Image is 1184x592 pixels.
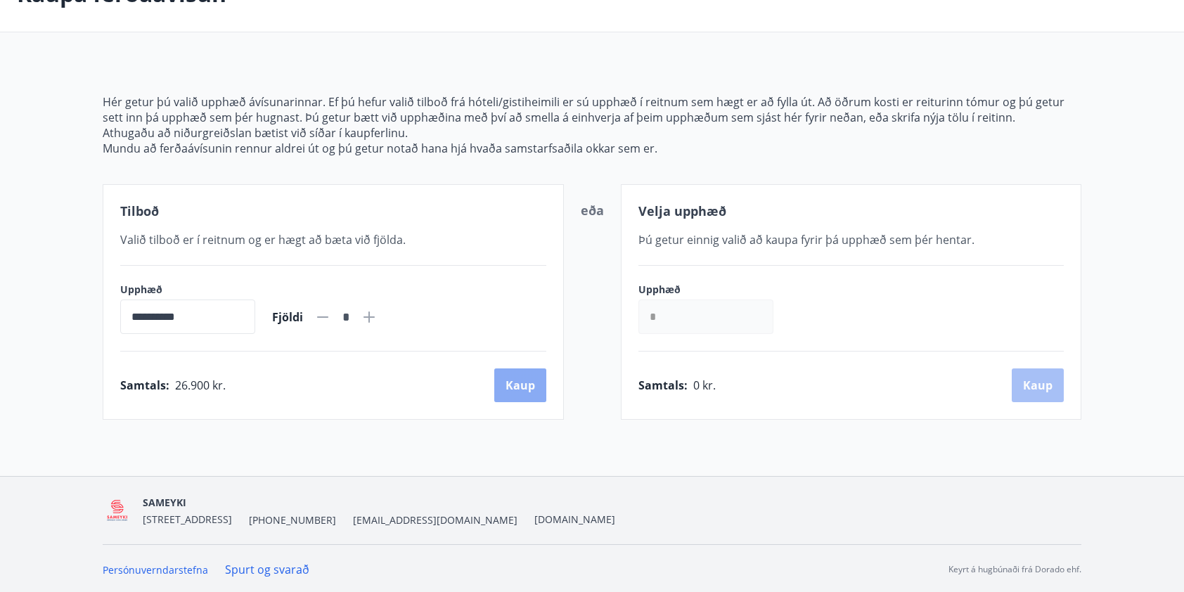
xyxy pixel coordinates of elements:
button: Kaup [494,368,546,402]
span: Þú getur einnig valið að kaupa fyrir þá upphæð sem þér hentar. [638,232,974,247]
span: 0 kr. [693,378,716,393]
p: Keyrt á hugbúnaði frá Dorado ehf. [948,563,1081,576]
label: Upphæð [638,283,787,297]
a: [DOMAIN_NAME] [534,513,615,526]
span: [EMAIL_ADDRESS][DOMAIN_NAME] [353,513,517,527]
img: 5QO2FORUuMeaEQbdwbcTl28EtwdGrpJ2a0ZOehIg.png [103,496,131,526]
span: Tilboð [120,202,159,219]
span: Fjöldi [272,309,303,325]
a: Persónuverndarstefna [103,563,208,577]
span: [STREET_ADDRESS] [143,513,232,526]
p: Athugaðu að niðurgreiðslan bætist við síðar í kaupferlinu. [103,125,1081,141]
span: eða [581,202,604,219]
span: Samtals : [120,378,169,393]
span: 26.900 kr. [175,378,226,393]
p: Hér getur þú valið upphæð ávísunarinnar. Ef þú hefur valið tilboð frá hóteli/gistiheimili er sú u... [103,94,1081,125]
a: Spurt og svarað [225,562,309,577]
span: [PHONE_NUMBER] [249,513,336,527]
span: Valið tilboð er í reitnum og er hægt að bæta við fjölda. [120,232,406,247]
label: Upphæð [120,283,255,297]
span: Samtals : [638,378,688,393]
span: SAMEYKI [143,496,186,509]
span: Velja upphæð [638,202,726,219]
p: Mundu að ferðaávísunin rennur aldrei út og þú getur notað hana hjá hvaða samstarfsaðila okkar sem... [103,141,1081,156]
